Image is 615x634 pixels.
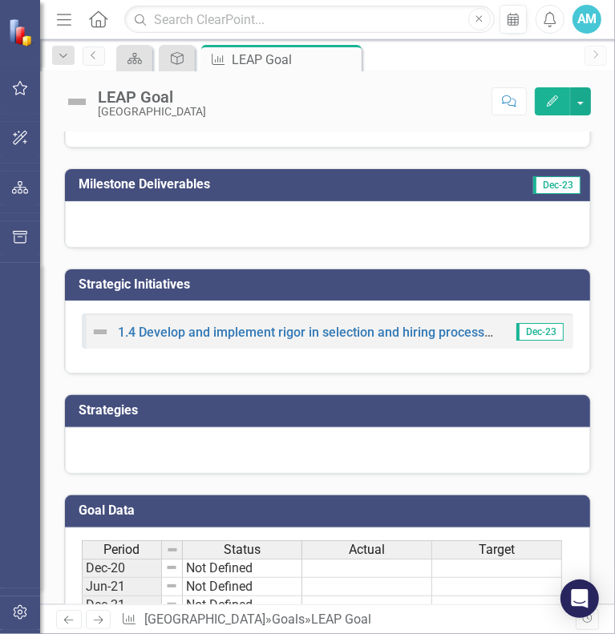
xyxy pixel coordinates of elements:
[98,88,206,106] div: LEAP Goal
[311,612,371,627] div: LEAP Goal
[533,176,581,194] span: Dec-23
[82,578,162,596] td: Jun-21
[183,559,302,578] td: Not Defined
[224,543,261,557] span: Status
[98,106,206,118] div: [GEOGRAPHIC_DATA]
[479,543,515,557] span: Target
[91,322,110,341] img: Not Defined
[516,323,564,341] span: Dec-23
[79,277,582,292] h3: Strategic Initiatives
[79,503,582,518] h3: Goal Data
[121,611,575,629] div: » »
[272,612,305,627] a: Goals
[64,89,90,115] img: Not Defined
[79,403,582,418] h3: Strategies
[104,543,140,557] span: Period
[144,612,265,627] a: [GEOGRAPHIC_DATA]
[79,177,446,192] h3: Milestone Deliverables
[183,596,302,615] td: Not Defined
[165,579,178,592] img: 8DAGhfEEPCf229AAAAAElFTkSuQmCC
[166,543,179,556] img: 8DAGhfEEPCf229AAAAAElFTkSuQmCC
[8,18,36,46] img: ClearPoint Strategy
[183,578,302,596] td: Not Defined
[124,6,494,34] input: Search ClearPoint...
[82,596,162,615] td: Dec-21
[165,561,178,574] img: 8DAGhfEEPCf229AAAAAElFTkSuQmCC
[560,579,599,618] div: Open Intercom Messenger
[573,5,601,34] button: AM
[165,598,178,611] img: 8DAGhfEEPCf229AAAAAElFTkSuQmCC
[82,559,162,578] td: Dec-20
[232,50,358,70] div: LEAP Goal
[349,543,385,557] span: Actual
